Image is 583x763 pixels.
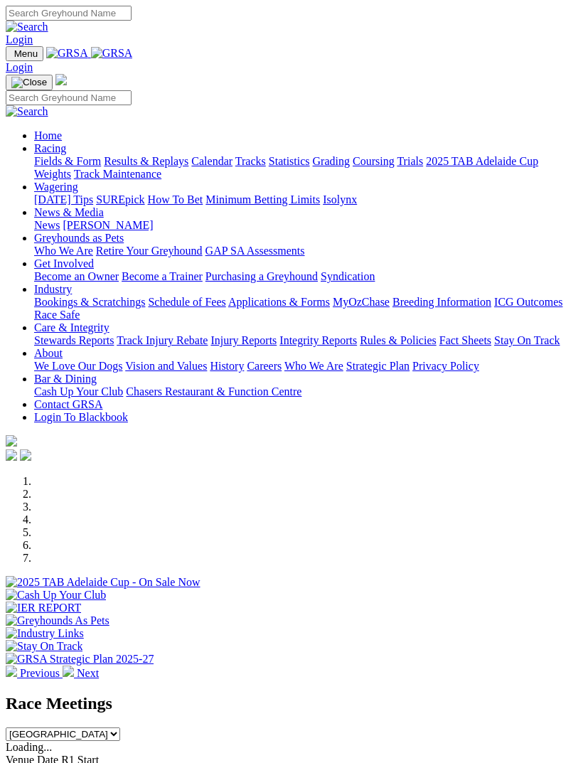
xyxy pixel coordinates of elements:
[34,219,60,231] a: News
[14,48,38,59] span: Menu
[6,614,109,627] img: Greyhounds As Pets
[353,155,395,167] a: Coursing
[55,74,67,85] img: logo-grsa-white.png
[346,360,410,372] a: Strategic Plan
[6,6,132,21] input: Search
[34,385,577,398] div: Bar & Dining
[321,270,375,282] a: Syndication
[34,155,577,181] div: Racing
[96,193,144,206] a: SUREpick
[6,61,33,73] a: Login
[6,449,17,461] img: facebook.svg
[34,347,63,359] a: About
[494,296,562,308] a: ICG Outcomes
[210,334,277,346] a: Injury Reports
[34,360,122,372] a: We Love Our Dogs
[125,360,207,372] a: Vision and Values
[63,667,99,679] a: Next
[6,435,17,447] img: logo-grsa-white.png
[284,360,343,372] a: Who We Are
[6,576,200,589] img: 2025 TAB Adelaide Cup - On Sale Now
[360,334,437,346] a: Rules & Policies
[6,602,81,614] img: IER REPORT
[34,270,577,283] div: Get Involved
[313,155,350,167] a: Grading
[191,155,232,167] a: Calendar
[6,666,17,677] img: chevron-left-pager-white.svg
[34,411,128,423] a: Login To Blackbook
[397,155,423,167] a: Trials
[34,296,145,308] a: Bookings & Scratchings
[34,309,80,321] a: Race Safe
[6,33,33,46] a: Login
[6,653,154,666] img: GRSA Strategic Plan 2025-27
[34,181,78,193] a: Wagering
[333,296,390,308] a: MyOzChase
[148,193,203,206] a: How To Bet
[20,449,31,461] img: twitter.svg
[34,283,72,295] a: Industry
[210,360,244,372] a: History
[6,694,577,713] h2: Race Meetings
[77,667,99,679] span: Next
[494,334,560,346] a: Stay On Track
[34,245,93,257] a: Who We Are
[96,245,203,257] a: Retire Your Greyhound
[63,666,74,677] img: chevron-right-pager-white.svg
[34,168,71,180] a: Weights
[6,75,53,90] button: Toggle navigation
[247,360,282,372] a: Careers
[6,627,84,640] img: Industry Links
[34,334,114,346] a: Stewards Reports
[34,193,577,206] div: Wagering
[6,667,63,679] a: Previous
[34,398,102,410] a: Contact GRSA
[205,270,318,282] a: Purchasing a Greyhound
[34,155,101,167] a: Fields & Form
[34,296,577,321] div: Industry
[6,90,132,105] input: Search
[34,321,109,334] a: Care & Integrity
[412,360,479,372] a: Privacy Policy
[20,667,60,679] span: Previous
[91,47,133,60] img: GRSA
[426,155,538,167] a: 2025 TAB Adelaide Cup
[46,47,88,60] img: GRSA
[34,232,124,244] a: Greyhounds as Pets
[34,360,577,373] div: About
[34,270,119,282] a: Become an Owner
[63,219,153,231] a: [PERSON_NAME]
[148,296,225,308] a: Schedule of Fees
[104,155,188,167] a: Results & Replays
[34,373,97,385] a: Bar & Dining
[439,334,491,346] a: Fact Sheets
[235,155,266,167] a: Tracks
[205,193,320,206] a: Minimum Betting Limits
[11,77,47,88] img: Close
[34,385,123,397] a: Cash Up Your Club
[34,245,577,257] div: Greyhounds as Pets
[228,296,330,308] a: Applications & Forms
[323,193,357,206] a: Isolynx
[6,21,48,33] img: Search
[34,142,66,154] a: Racing
[6,46,43,61] button: Toggle navigation
[6,589,106,602] img: Cash Up Your Club
[74,168,161,180] a: Track Maintenance
[269,155,310,167] a: Statistics
[126,385,301,397] a: Chasers Restaurant & Function Centre
[34,206,104,218] a: News & Media
[279,334,357,346] a: Integrity Reports
[6,640,82,653] img: Stay On Track
[34,193,93,206] a: [DATE] Tips
[392,296,491,308] a: Breeding Information
[34,219,577,232] div: News & Media
[205,245,305,257] a: GAP SA Assessments
[6,741,52,753] span: Loading...
[6,105,48,118] img: Search
[117,334,208,346] a: Track Injury Rebate
[34,257,94,270] a: Get Involved
[34,129,62,142] a: Home
[34,334,577,347] div: Care & Integrity
[122,270,203,282] a: Become a Trainer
